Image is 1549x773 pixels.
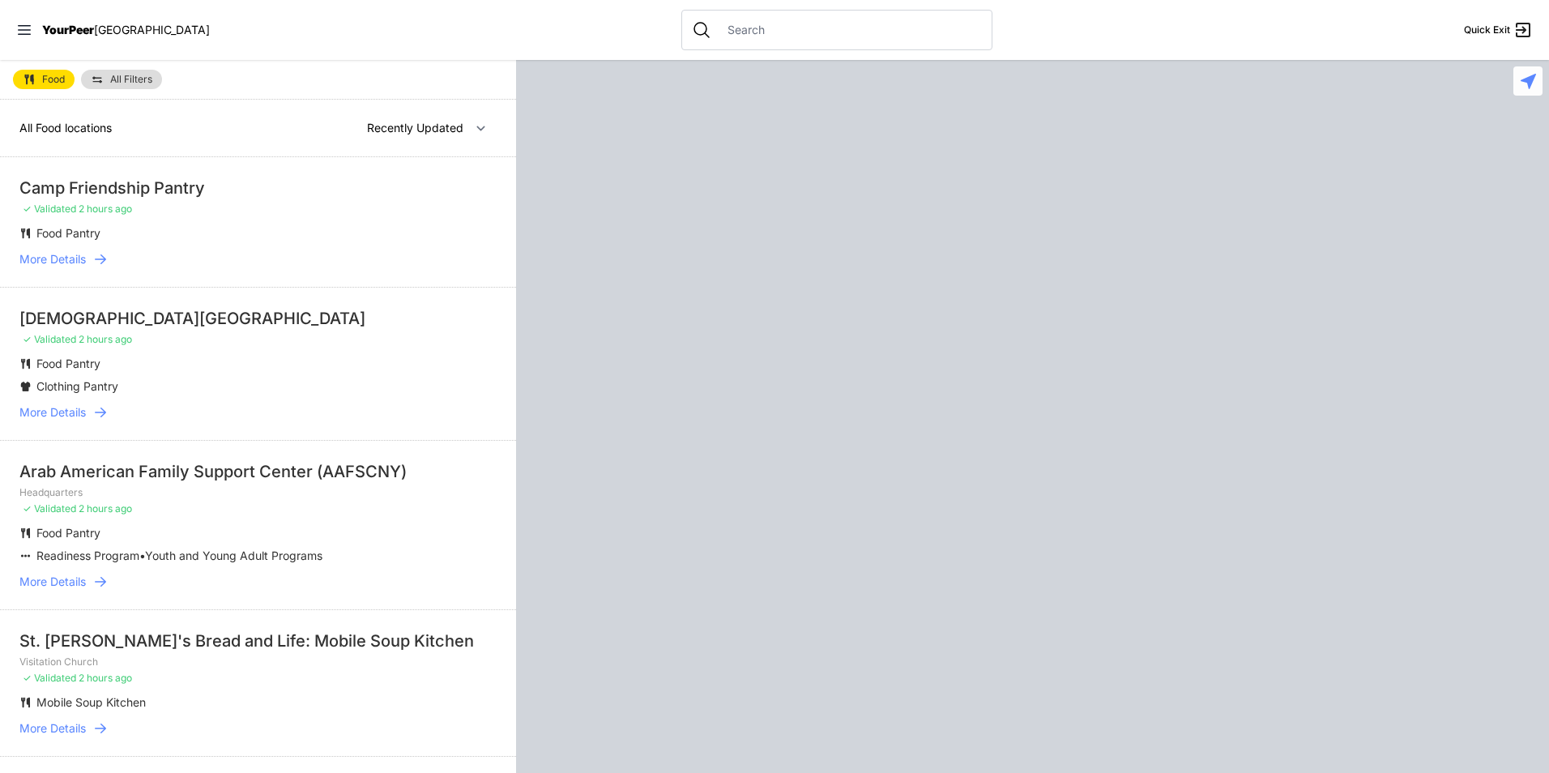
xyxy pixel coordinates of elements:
[79,672,132,684] span: 2 hours ago
[19,574,86,590] span: More Details
[19,656,497,668] p: Visitation Church
[23,203,76,215] span: ✓ Validated
[79,333,132,345] span: 2 hours ago
[79,203,132,215] span: 2 hours ago
[19,720,497,737] a: More Details
[110,75,152,84] span: All Filters
[94,23,210,36] span: [GEOGRAPHIC_DATA]
[13,70,75,89] a: Food
[36,695,146,709] span: Mobile Soup Kitchen
[19,720,86,737] span: More Details
[19,307,497,330] div: [DEMOGRAPHIC_DATA][GEOGRAPHIC_DATA]
[79,502,132,515] span: 2 hours ago
[139,549,145,562] span: •
[23,672,76,684] span: ✓ Validated
[145,549,322,562] span: Youth and Young Adult Programs
[19,251,497,267] a: More Details
[19,404,497,421] a: More Details
[19,177,497,199] div: Camp Friendship Pantry
[36,226,100,240] span: Food Pantry
[19,574,497,590] a: More Details
[19,121,112,135] span: All Food locations
[36,549,139,562] span: Readiness Program
[81,70,162,89] a: All Filters
[19,486,497,499] p: Headquarters
[718,22,982,38] input: Search
[23,502,76,515] span: ✓ Validated
[42,23,94,36] span: YourPeer
[19,630,497,652] div: St. [PERSON_NAME]'s Bread and Life: Mobile Soup Kitchen
[36,357,100,370] span: Food Pantry
[42,25,210,35] a: YourPeer[GEOGRAPHIC_DATA]
[42,75,65,84] span: Food
[1464,20,1533,40] a: Quick Exit
[19,404,86,421] span: More Details
[19,251,86,267] span: More Details
[23,333,76,345] span: ✓ Validated
[36,526,100,540] span: Food Pantry
[36,379,118,393] span: Clothing Pantry
[19,460,497,483] div: Arab American Family Support Center (AAFSCNY)
[1464,23,1510,36] span: Quick Exit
